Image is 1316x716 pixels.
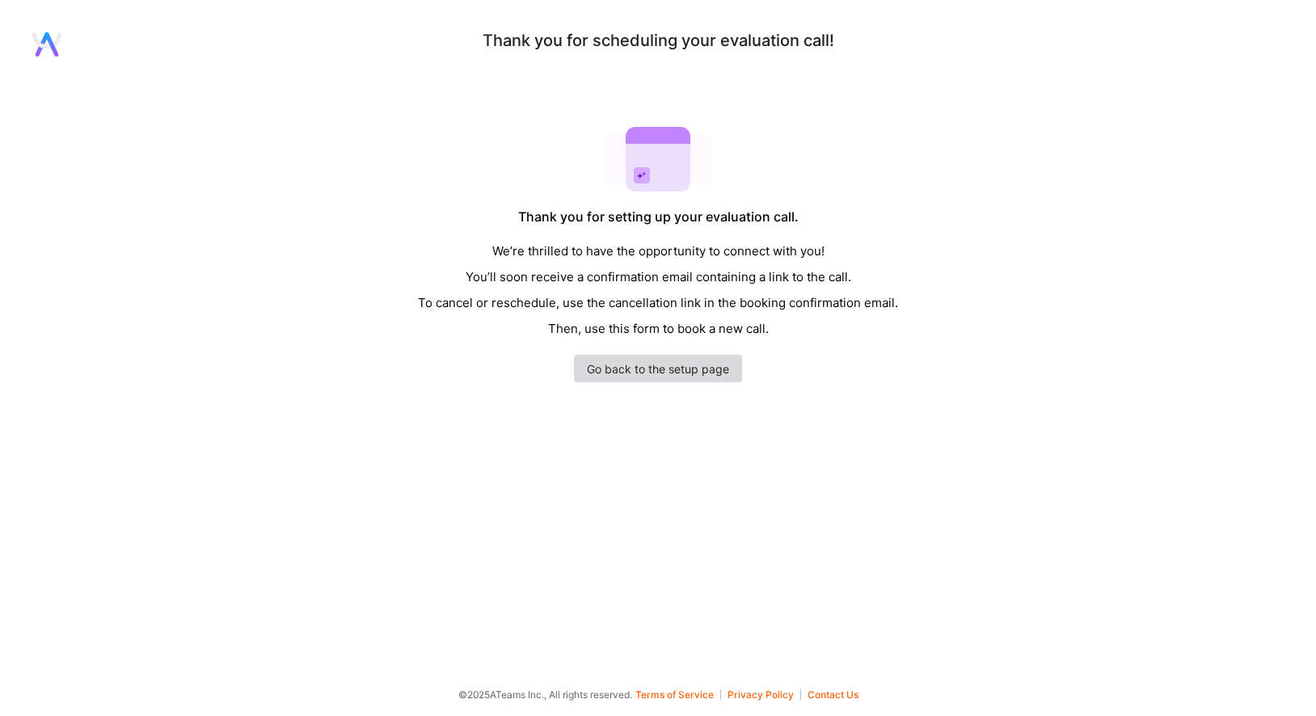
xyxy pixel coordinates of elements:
div: We’re thrilled to have the opportunity to connect with you! You’ll soon receive a confirmation em... [418,238,898,342]
button: Contact Us [808,689,858,700]
span: © 2025 ATeams Inc., All rights reserved. [458,686,632,703]
a: Go back to the setup page [574,355,742,382]
button: Terms of Service [635,689,721,700]
div: Thank you for setting up your evaluation call. [518,208,799,225]
div: Thank you for scheduling your evaluation call! [483,32,834,49]
button: Privacy Policy [728,689,801,700]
